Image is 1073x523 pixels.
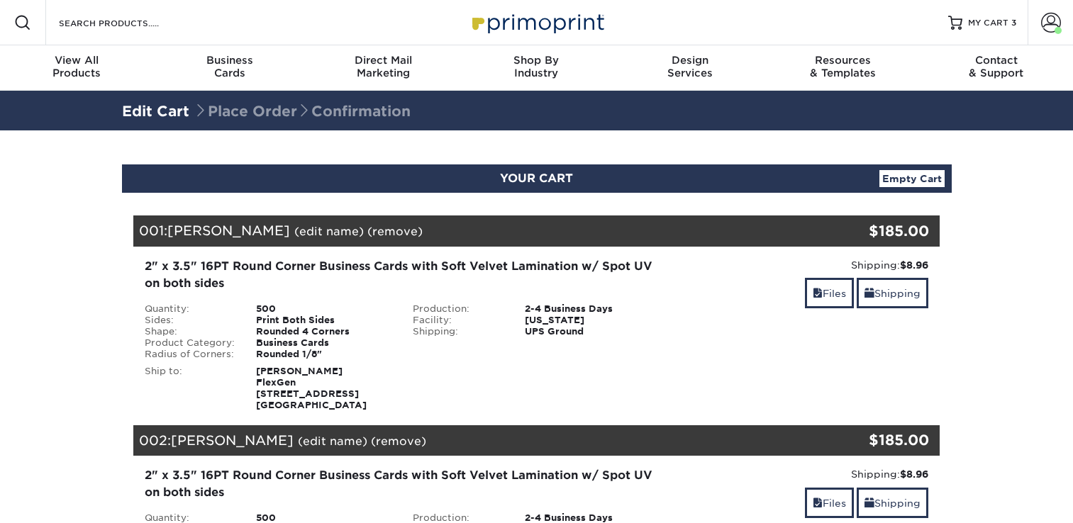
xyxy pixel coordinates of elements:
[864,497,874,509] span: shipping
[682,467,929,481] div: Shipping:
[245,315,402,326] div: Print Both Sides
[460,54,613,67] span: Shop By
[306,54,460,79] div: Marketing
[134,303,246,315] div: Quantity:
[514,303,671,315] div: 2-4 Business Days
[298,434,367,448] a: (edit name)
[153,45,306,91] a: BusinessCards
[805,278,854,308] a: Files
[402,303,514,315] div: Production:
[145,467,660,501] div: 2" x 3.5" 16PT Round Corner Business Cards with Soft Velvet Lamination w/ Spot UV on both sides
[153,54,306,67] span: Business
[122,103,189,120] a: Edit Cart
[466,7,608,38] img: Primoprint
[968,17,1008,29] span: MY CART
[864,288,874,299] span: shipping
[294,225,364,238] a: (edit name)
[805,488,854,518] a: Files
[306,54,460,67] span: Direct Mail
[167,223,290,238] span: [PERSON_NAME]
[767,45,920,91] a: Resources& Templates
[682,258,929,272] div: Shipping:
[613,45,767,91] a: DesignServices
[153,54,306,79] div: Cards
[371,434,426,448] a: (remove)
[402,315,514,326] div: Facility:
[613,54,767,79] div: Services
[402,326,514,337] div: Shipping:
[500,171,573,185] span: YOUR CART
[857,488,928,518] a: Shipping
[134,315,246,326] div: Sides:
[134,349,246,360] div: Radius of Corners:
[514,326,671,337] div: UPS Ground
[245,303,402,315] div: 500
[245,349,402,360] div: Rounded 1/8"
[245,337,402,349] div: Business Cards
[857,278,928,308] a: Shipping
[920,45,1073,91] a: Contact& Support
[613,54,767,67] span: Design
[806,220,930,242] div: $185.00
[133,215,806,247] div: 001:
[900,468,928,480] strong: $8.96
[145,258,660,292] div: 2" x 3.5" 16PT Round Corner Business Cards with Soft Velvet Lamination w/ Spot UV on both sides
[767,54,920,79] div: & Templates
[879,170,945,187] a: Empty Cart
[813,497,823,509] span: files
[245,326,402,337] div: Rounded 4 Corners
[813,288,823,299] span: files
[134,366,246,411] div: Ship to:
[367,225,423,238] a: (remove)
[767,54,920,67] span: Resources
[194,103,411,120] span: Place Order Confirmation
[460,45,613,91] a: Shop ByIndustry
[920,54,1073,79] div: & Support
[514,315,671,326] div: [US_STATE]
[133,425,806,456] div: 002:
[806,429,930,451] div: $185.00
[57,14,196,31] input: SEARCH PRODUCTS.....
[306,45,460,91] a: Direct MailMarketing
[256,366,367,410] strong: [PERSON_NAME] FlexGen [STREET_ADDRESS] [GEOGRAPHIC_DATA]
[171,432,294,448] span: [PERSON_NAME]
[134,326,246,337] div: Shape:
[134,337,246,349] div: Product Category:
[460,54,613,79] div: Industry
[920,54,1073,67] span: Contact
[1011,18,1016,28] span: 3
[900,259,928,271] strong: $8.96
